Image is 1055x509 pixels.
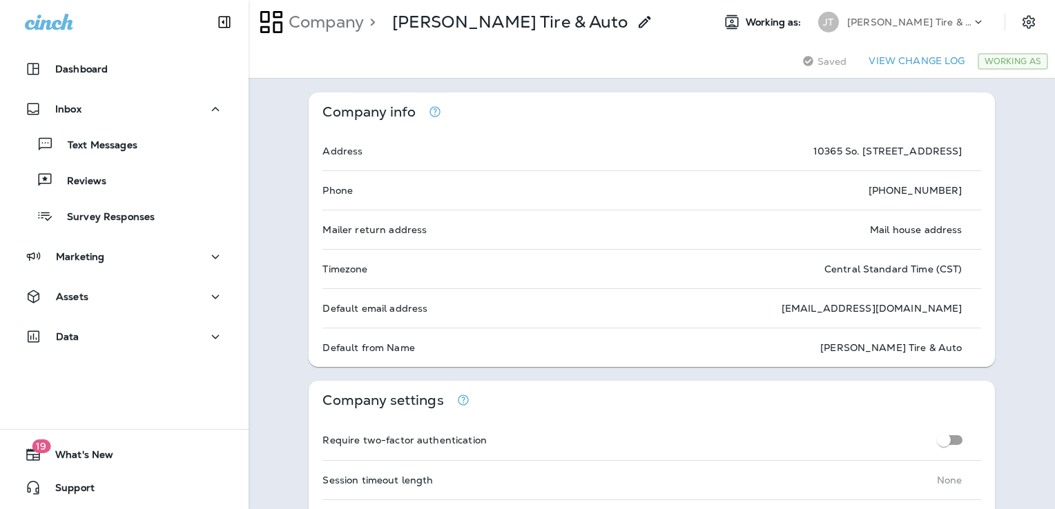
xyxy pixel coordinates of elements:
[978,53,1048,70] div: Working As
[32,439,50,453] span: 19
[14,95,235,123] button: Inbox
[364,12,376,32] p: >
[322,395,443,406] p: Company settings
[14,166,235,194] button: Reviews
[14,130,235,159] button: Text Messages
[14,283,235,310] button: Assets
[56,291,88,302] p: Assets
[847,17,971,28] p: [PERSON_NAME] Tire & Auto
[392,12,628,32] p: [PERSON_NAME] Tire & Auto
[937,475,962,486] p: None
[392,12,628,32] div: Jensen Tire & Auto
[56,331,79,342] p: Data
[41,482,95,499] span: Support
[53,175,106,188] p: Reviews
[54,139,137,152] p: Text Messages
[818,12,839,32] div: JT
[14,55,235,83] button: Dashboard
[863,50,970,72] button: View Change Log
[55,103,81,114] p: Inbox
[41,449,113,466] span: What's New
[782,303,962,314] p: [EMAIL_ADDRESS][DOMAIN_NAME]
[322,185,353,196] p: Phone
[870,224,962,235] p: Mail house address
[14,474,235,501] button: Support
[817,56,847,67] span: Saved
[322,303,427,314] p: Default email address
[746,17,804,28] span: Working as:
[322,224,427,235] p: Mailer return address
[56,251,104,262] p: Marketing
[14,243,235,270] button: Marketing
[813,146,962,157] p: 10365 So. [STREET_ADDRESS]
[322,435,487,446] p: Require two-factor authentication
[322,342,414,353] p: Default from Name
[53,211,155,224] p: Survey Responses
[14,323,235,350] button: Data
[283,12,364,32] p: Company
[14,201,235,230] button: Survey Responses
[824,263,962,275] p: Central Standard Time (CST)
[1016,10,1041,34] button: Settings
[322,146,362,157] p: Address
[14,441,235,468] button: 19What's New
[322,475,433,486] p: Session timeout length
[820,342,962,353] p: [PERSON_NAME] Tire & Auto
[322,263,367,275] p: Timezone
[55,63,108,74] p: Dashboard
[322,106,416,118] p: Company info
[205,8,244,36] button: Collapse Sidebar
[869,185,962,196] p: [PHONE_NUMBER]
